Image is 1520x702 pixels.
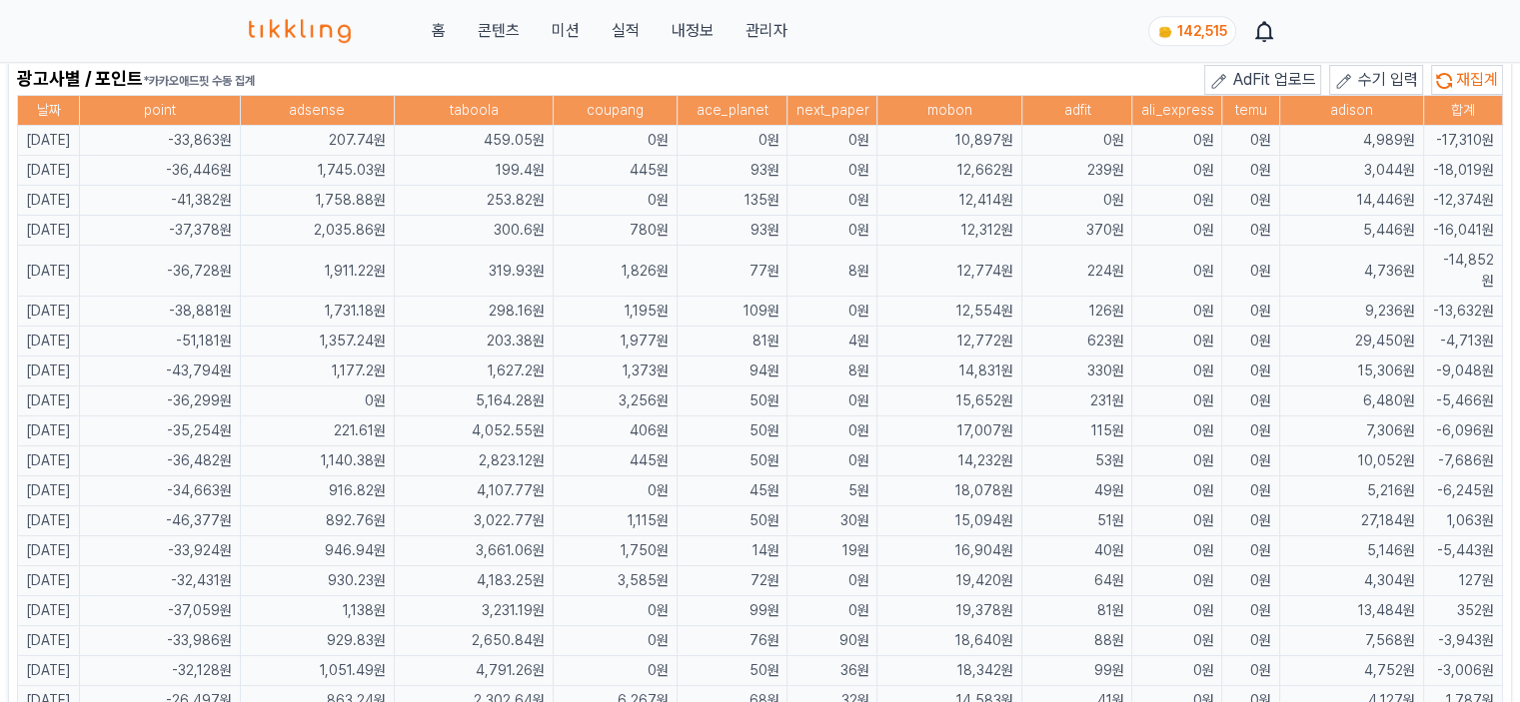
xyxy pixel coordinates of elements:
td: -43,794원 [80,356,241,386]
td: 19원 [787,536,877,566]
td: 50원 [678,386,787,416]
td: 14원 [678,536,787,566]
td: 0원 [1132,536,1222,566]
td: 93원 [678,156,787,186]
td: 93원 [678,216,787,246]
td: 19,420원 [877,566,1022,596]
td: 253.82원 [395,186,554,216]
td: 40원 [1022,536,1132,566]
td: 929.83원 [240,626,395,656]
img: coin [1157,24,1173,40]
td: 1,140.38원 [240,446,395,476]
a: 홈 [431,19,445,43]
th: mobon [877,96,1022,126]
td: 64원 [1022,566,1132,596]
td: [DATE] [18,386,80,416]
td: 946.94원 [240,536,395,566]
td: 4,107.77원 [395,476,554,506]
td: -17,310원 [1423,126,1502,156]
td: 8원 [787,246,877,297]
td: -33,986원 [80,626,241,656]
span: AdFit 업로드 [1233,70,1316,89]
td: 9,236원 [1279,297,1423,327]
td: 4,989원 [1279,126,1423,156]
td: 4,304원 [1279,566,1423,596]
button: 재집계 [1431,65,1503,95]
td: 0원 [1222,566,1279,596]
td: [DATE] [18,416,80,446]
button: 미션 [551,19,579,43]
td: 10,897원 [877,126,1022,156]
td: 126원 [1022,297,1132,327]
td: 0원 [1222,476,1279,506]
td: -37,378원 [80,216,241,246]
td: -18,019원 [1423,156,1502,186]
td: 0원 [240,386,395,416]
td: 0원 [1022,126,1132,156]
td: -36,482원 [80,446,241,476]
td: 623원 [1022,327,1132,356]
td: -14,852원 [1423,246,1502,297]
td: [DATE] [18,216,80,246]
td: 3,044원 [1279,156,1423,186]
td: 0원 [1222,446,1279,476]
td: 0원 [787,596,877,626]
td: 18,342원 [877,656,1022,686]
td: [DATE] [18,656,80,686]
img: 티끌링 [249,19,352,43]
td: 0원 [553,596,677,626]
td: 90원 [787,626,877,656]
td: 239원 [1022,156,1132,186]
td: 3,022.77원 [395,506,554,536]
td: 0원 [1132,327,1222,356]
th: adison [1279,96,1423,126]
td: 88원 [1022,626,1132,656]
td: 1,750원 [553,536,677,566]
td: 5,446원 [1279,216,1423,246]
a: 실적 [611,19,639,43]
td: 0원 [1132,246,1222,297]
td: 0원 [787,186,877,216]
td: 1,051.49원 [240,656,395,686]
td: 0원 [1022,186,1132,216]
td: 12,414원 [877,186,1022,216]
th: point [80,96,241,126]
td: 2,823.12원 [395,446,554,476]
td: 5원 [787,476,877,506]
td: -16,041원 [1423,216,1502,246]
td: 1,758.88원 [240,186,395,216]
td: 6,480원 [1279,386,1423,416]
td: 0원 [1222,186,1279,216]
td: 135원 [678,186,787,216]
td: 0원 [1222,246,1279,297]
a: coin 142,515 [1148,16,1232,46]
td: 1,977원 [553,327,677,356]
td: 27,184원 [1279,506,1423,536]
td: 12,772원 [877,327,1022,356]
td: 330원 [1022,356,1132,386]
td: 0원 [1132,297,1222,327]
th: 날짜 [18,96,80,126]
td: 12,554원 [877,297,1022,327]
td: [DATE] [18,536,80,566]
td: [DATE] [18,626,80,656]
td: 1,138원 [240,596,395,626]
td: 0원 [553,626,677,656]
td: 12,774원 [877,246,1022,297]
td: 94원 [678,356,787,386]
td: 0원 [1132,416,1222,446]
td: 224원 [1022,246,1132,297]
td: 298.16원 [395,297,554,327]
td: 7,568원 [1279,626,1423,656]
td: 50원 [678,656,787,686]
button: 수기 입력 [1329,65,1423,95]
th: adsense [240,96,395,126]
td: 0원 [787,126,877,156]
td: 0원 [553,186,677,216]
td: -4,713원 [1423,327,1502,356]
td: -5,443원 [1423,536,1502,566]
td: 1,826원 [553,246,677,297]
td: 0원 [1132,126,1222,156]
td: 81원 [1022,596,1132,626]
td: 51원 [1022,506,1132,536]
